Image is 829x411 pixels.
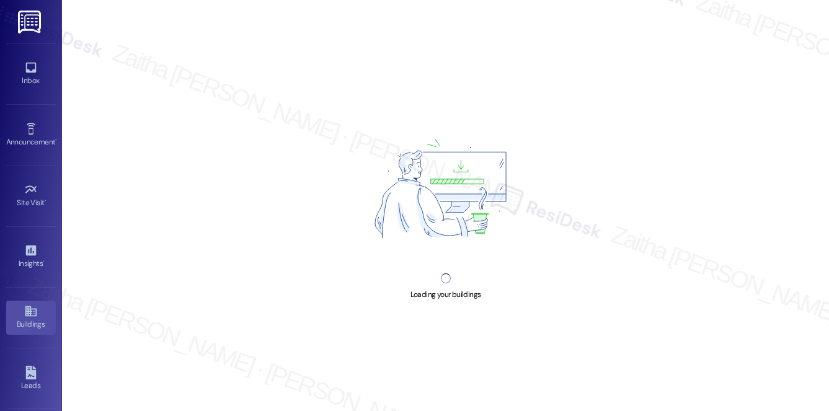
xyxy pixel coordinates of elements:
[6,301,56,334] a: Buildings
[55,136,57,144] span: •
[6,362,56,396] a: Leads
[6,179,56,213] a: Site Visit •
[43,257,45,266] span: •
[410,288,481,301] div: Loading your buildings
[18,11,43,33] img: ResiDesk Logo
[6,240,56,273] a: Insights •
[6,57,56,91] a: Inbox
[45,197,47,205] span: •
